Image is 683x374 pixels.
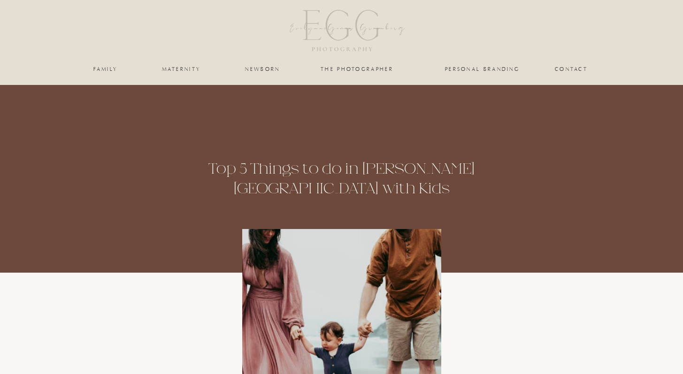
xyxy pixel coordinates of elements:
[310,66,404,72] a: the photographer
[555,66,588,72] a: Contact
[444,66,521,72] a: personal branding
[244,66,282,72] a: newborn
[162,66,200,72] a: maternity
[87,66,125,72] a: family
[201,159,482,198] h1: Top 5 Things to do in [PERSON_NAME][GEOGRAPHIC_DATA] with Kids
